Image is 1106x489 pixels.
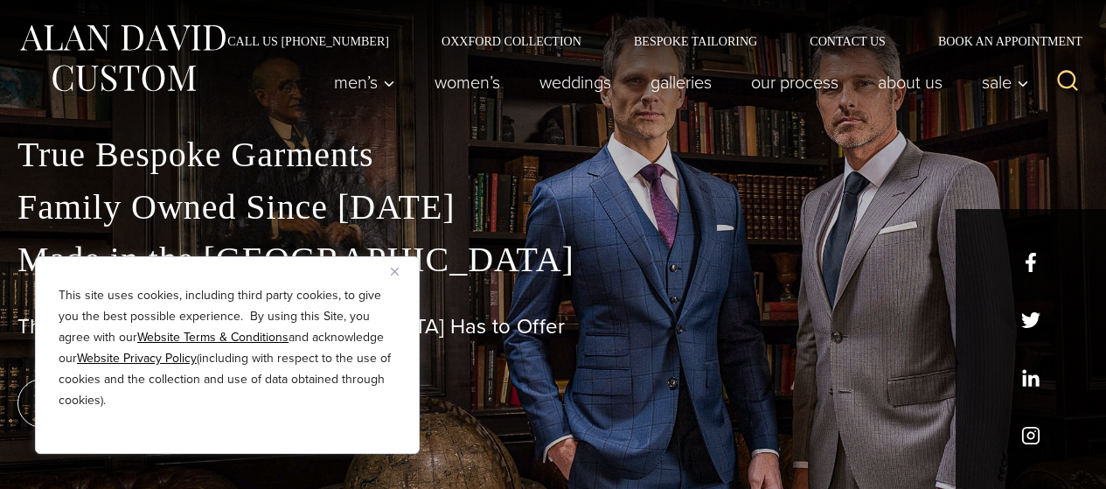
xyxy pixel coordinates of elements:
[520,65,631,100] a: weddings
[415,35,608,47] a: Oxxford Collection
[783,35,912,47] a: Contact Us
[334,73,395,91] span: Men’s
[315,65,1039,100] nav: Primary Navigation
[415,65,520,100] a: Women’s
[59,285,396,411] p: This site uses cookies, including third party cookies, to give you the best possible experience. ...
[201,35,1089,47] nav: Secondary Navigation
[391,261,412,282] button: Close
[732,65,859,100] a: Our Process
[137,328,289,346] a: Website Terms & Conditions
[77,349,197,367] a: Website Privacy Policy
[608,35,783,47] a: Bespoke Tailoring
[631,65,732,100] a: Galleries
[912,35,1089,47] a: Book an Appointment
[391,268,399,276] img: Close
[17,314,1089,339] h1: The Best Custom Suits [GEOGRAPHIC_DATA] Has to Offer
[859,65,963,100] a: About Us
[17,379,262,428] a: book an appointment
[17,19,227,97] img: Alan David Custom
[201,35,415,47] a: Call Us [PHONE_NUMBER]
[17,129,1089,286] p: True Bespoke Garments Family Owned Since [DATE] Made in the [GEOGRAPHIC_DATA]
[982,73,1029,91] span: Sale
[1047,61,1089,103] button: View Search Form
